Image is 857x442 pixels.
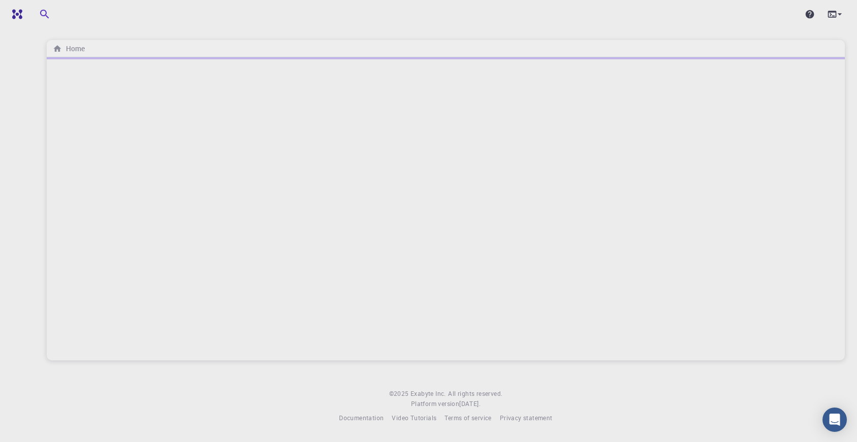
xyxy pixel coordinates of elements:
[410,389,446,397] span: Exabyte Inc.
[500,414,553,422] span: Privacy statement
[8,9,22,19] img: logo
[392,414,436,422] span: Video Tutorials
[822,408,847,432] div: Open Intercom Messenger
[448,389,502,399] span: All rights reserved.
[51,43,87,54] nav: breadcrumb
[411,399,459,409] span: Platform version
[389,389,410,399] span: © 2025
[444,414,491,422] span: Terms of service
[339,414,384,422] span: Documentation
[392,413,436,423] a: Video Tutorials
[459,399,481,408] span: [DATE] .
[500,413,553,423] a: Privacy statement
[62,43,85,54] h6: Home
[444,413,491,423] a: Terms of service
[410,389,446,399] a: Exabyte Inc.
[459,399,481,409] a: [DATE].
[339,413,384,423] a: Documentation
